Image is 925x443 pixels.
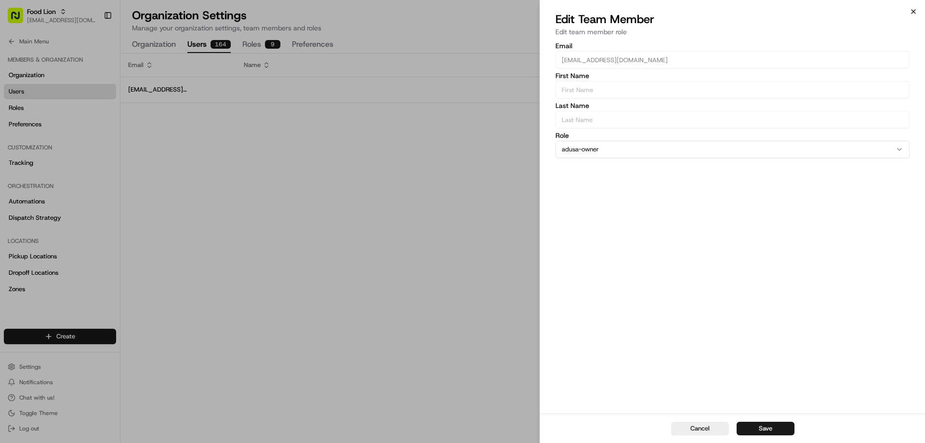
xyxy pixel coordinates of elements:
button: Save [737,422,794,435]
input: First Name [555,81,910,98]
span: API Documentation [91,140,155,149]
img: 1736555255976-a54dd68f-1ca7-489b-9aae-adbdc363a1c4 [10,92,27,109]
input: Clear [25,62,159,72]
label: Last Name [555,102,910,109]
div: 📗 [10,141,17,148]
a: 📗Knowledge Base [6,136,78,153]
span: Pylon [96,163,117,171]
h2: Edit Team Member [555,12,910,27]
input: Email [555,51,910,68]
button: Cancel [671,422,729,435]
p: Edit team member role [555,27,910,37]
button: Start new chat [164,95,175,107]
label: First Name [555,72,910,79]
label: Email [555,42,910,49]
img: Nash [10,10,29,29]
span: Knowledge Base [19,140,74,149]
div: 💻 [81,141,89,148]
a: 💻API Documentation [78,136,159,153]
a: Powered byPylon [68,163,117,171]
p: Welcome 👋 [10,39,175,54]
div: Start new chat [33,92,158,102]
div: We're available if you need us! [33,102,122,109]
label: Role [555,132,910,139]
input: Last Name [555,111,910,128]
